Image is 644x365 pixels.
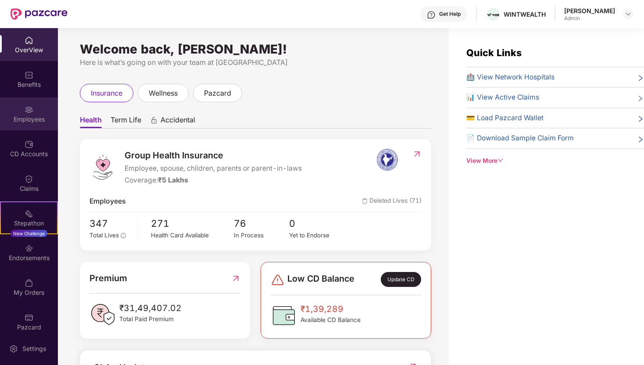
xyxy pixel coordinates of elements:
div: Stepathon [1,219,57,228]
span: right [637,94,644,103]
span: right [637,135,644,144]
div: Admin [564,15,615,22]
span: 347 [89,216,131,231]
img: svg+xml;base64,PHN2ZyBpZD0iU2V0dGluZy0yMHgyMCIgeG1sbnM9Imh0dHA6Ly93d3cudzMub3JnLzIwMDAvc3ZnIiB3aW... [9,344,18,353]
img: RedirectIcon [231,272,240,285]
img: Wintlogo.jpg [487,13,500,16]
img: deleteIcon [362,198,368,204]
img: insurerIcon [371,149,404,171]
span: 📊 View Active Claims [466,92,539,103]
span: ₹1,39,289 [301,302,361,315]
span: 271 [151,216,234,231]
span: Premium [89,272,127,285]
span: 📄 Download Sample Claim Form [466,133,574,144]
div: Yet to Endorse [289,231,344,240]
div: View More [466,156,644,165]
span: Accidental [161,115,195,128]
img: svg+xml;base64,PHN2ZyBpZD0iQ0RfQWNjb3VudHMiIGRhdGEtbmFtZT0iQ0QgQWNjb3VudHMiIHhtbG5zPSJodHRwOi8vd3... [25,140,33,149]
img: svg+xml;base64,PHN2ZyBpZD0iRGFuZ2VyLTMyeDMyIiB4bWxucz0iaHR0cDovL3d3dy53My5vcmcvMjAwMC9zdmciIHdpZH... [271,273,285,287]
div: New Challenge [11,230,47,237]
div: WINTWEALTH [504,10,546,18]
div: Update CD [381,272,421,287]
span: Employees [89,196,126,207]
img: svg+xml;base64,PHN2ZyBpZD0iQ2xhaW0iIHhtbG5zPSJodHRwOi8vd3d3LnczLm9yZy8yMDAwL3N2ZyIgd2lkdGg9IjIwIi... [25,175,33,183]
div: Coverage: [125,175,302,186]
img: svg+xml;base64,PHN2ZyBpZD0iQmVuZWZpdHMiIHhtbG5zPSJodHRwOi8vd3d3LnczLm9yZy8yMDAwL3N2ZyIgd2lkdGg9Ij... [25,71,33,79]
span: right [637,115,644,124]
span: insurance [91,88,122,99]
img: svg+xml;base64,PHN2ZyBpZD0iUGF6Y2FyZCIgeG1sbnM9Imh0dHA6Ly93d3cudzMub3JnLzIwMDAvc3ZnIiB3aWR0aD0iMj... [25,313,33,322]
img: svg+xml;base64,PHN2ZyBpZD0iRHJvcGRvd24tMzJ4MzIiIHhtbG5zPSJodHRwOi8vd3d3LnczLm9yZy8yMDAwL3N2ZyIgd2... [625,11,632,18]
div: [PERSON_NAME] [564,7,615,15]
img: svg+xml;base64,PHN2ZyBpZD0iRW5kb3JzZW1lbnRzIiB4bWxucz0iaHR0cDovL3d3dy53My5vcmcvMjAwMC9zdmciIHdpZH... [25,244,33,253]
span: 💳 Load Pazcard Wallet [466,113,544,124]
span: pazcard [204,88,231,99]
span: Health [80,115,102,128]
img: New Pazcare Logo [11,8,68,20]
div: In Process [234,231,289,240]
span: Deleted Lives (71) [362,196,422,207]
div: Get Help [439,11,461,18]
span: ₹5 Lakhs [158,176,188,184]
div: Here is what’s going on with your team at [GEOGRAPHIC_DATA] [80,57,431,68]
span: wellness [149,88,178,99]
span: Group Health Insurance [125,149,302,162]
span: right [637,74,644,83]
div: Settings [20,344,49,353]
span: Total Paid Premium [119,315,182,324]
img: PaidPremiumIcon [89,301,116,328]
img: CDBalanceIcon [271,302,297,329]
img: svg+xml;base64,PHN2ZyB4bWxucz0iaHR0cDovL3d3dy53My5vcmcvMjAwMC9zdmciIHdpZHRoPSIyMSIgaGVpZ2h0PSIyMC... [25,209,33,218]
img: svg+xml;base64,PHN2ZyBpZD0iRW1wbG95ZWVzIiB4bWxucz0iaHR0cDovL3d3dy53My5vcmcvMjAwMC9zdmciIHdpZHRoPS... [25,105,33,114]
img: logo [89,154,116,180]
span: 76 [234,216,289,231]
img: svg+xml;base64,PHN2ZyBpZD0iTXlfT3JkZXJzIiBkYXRhLW5hbWU9Ik15IE9yZGVycyIgeG1sbnM9Imh0dHA6Ly93d3cudz... [25,279,33,287]
img: svg+xml;base64,PHN2ZyBpZD0iSG9tZSIgeG1sbnM9Imh0dHA6Ly93d3cudzMub3JnLzIwMDAvc3ZnIiB3aWR0aD0iMjAiIG... [25,36,33,45]
span: 0 [289,216,344,231]
span: Quick Links [466,47,522,58]
img: svg+xml;base64,PHN2ZyBpZD0iSGVscC0zMngzMiIgeG1sbnM9Imh0dHA6Ly93d3cudzMub3JnLzIwMDAvc3ZnIiB3aWR0aD... [427,11,436,19]
span: Employee, spouse, children, parents or parent-in-laws [125,163,302,174]
span: Term Life [111,115,141,128]
span: Low CD Balance [287,272,354,287]
img: RedirectIcon [412,150,422,158]
div: animation [150,116,158,124]
span: ₹31,49,407.02 [119,301,182,315]
div: Welcome back, [PERSON_NAME]! [80,46,431,53]
span: info-circle [121,233,126,238]
div: Health Card Available [151,231,234,240]
span: 🏥 View Network Hospitals [466,72,555,83]
span: down [497,157,504,164]
span: Available CD Balance [301,315,361,325]
span: Total Lives [89,232,119,239]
